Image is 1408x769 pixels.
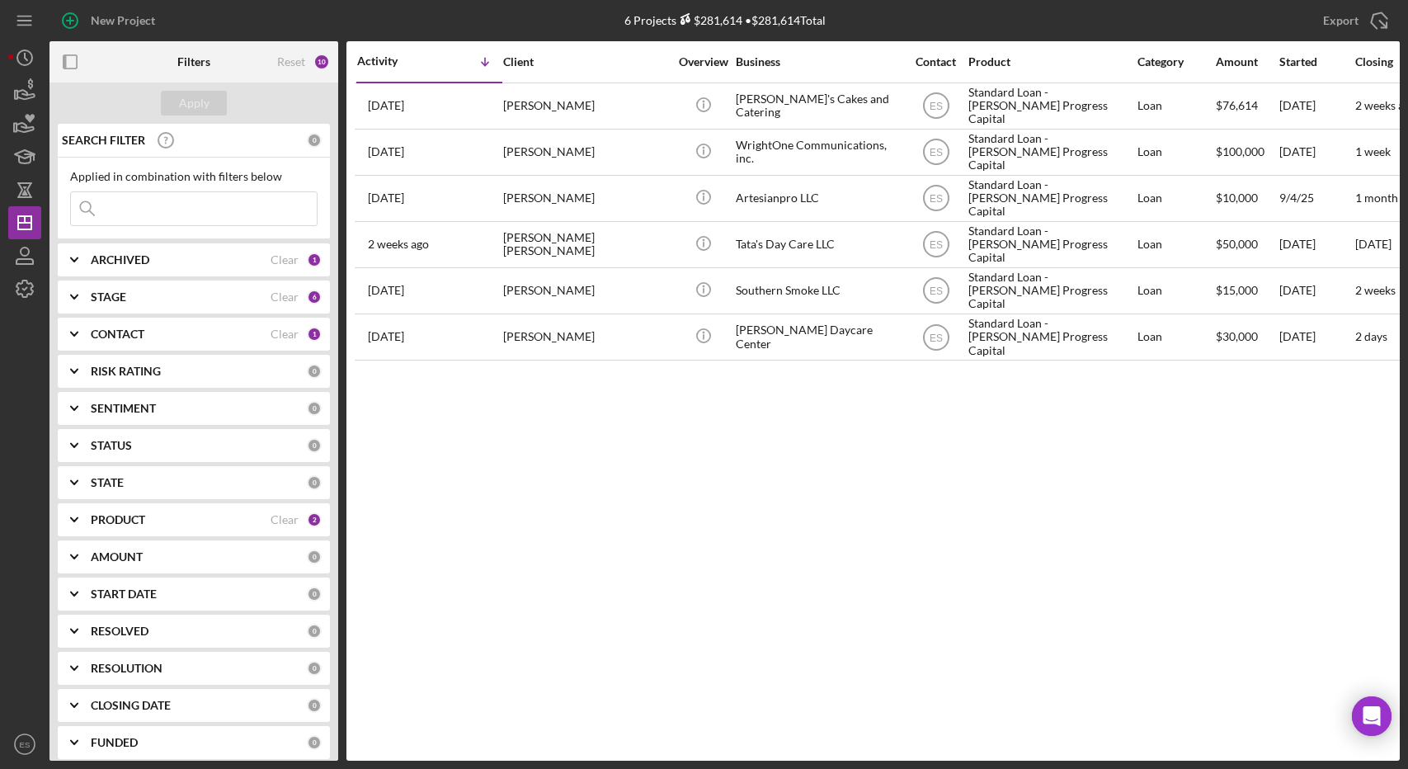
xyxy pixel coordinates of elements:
[503,55,668,68] div: Client
[929,147,942,158] text: ES
[968,55,1133,68] div: Product
[91,328,144,341] b: CONTACT
[1216,98,1258,112] span: $76,614
[1137,315,1214,359] div: Loan
[503,269,668,313] div: [PERSON_NAME]
[179,91,210,116] div: Apply
[1279,55,1354,68] div: Started
[1216,283,1258,297] span: $15,000
[503,223,668,267] div: [PERSON_NAME] [PERSON_NAME]
[929,101,942,112] text: ES
[307,133,322,148] div: 0
[161,91,227,116] button: Apply
[968,84,1133,128] div: Standard Loan - [PERSON_NAME] Progress Capital
[91,587,157,601] b: START DATE
[1279,269,1354,313] div: [DATE]
[91,699,171,712] b: CLOSING DATE
[271,513,299,526] div: Clear
[357,54,430,68] div: Activity
[177,55,210,68] b: Filters
[8,728,41,761] button: ES
[1279,223,1354,267] div: [DATE]
[307,587,322,602] div: 0
[307,364,322,379] div: 0
[91,253,149,267] b: ARCHIVED
[1352,696,1392,736] div: Open Intercom Messenger
[503,130,668,174] div: [PERSON_NAME]
[1279,84,1354,128] div: [DATE]
[62,134,145,147] b: SEARCH FILTER
[736,55,901,68] div: Business
[1279,130,1354,174] div: [DATE]
[271,328,299,341] div: Clear
[736,269,901,313] div: Southern Smoke LLC
[49,4,172,37] button: New Project
[368,284,404,297] time: 2025-08-20 13:53
[70,170,318,183] div: Applied in combination with filters below
[736,130,901,174] div: WrightOne Communications, inc.
[307,438,322,453] div: 0
[1355,144,1391,158] time: 1 week
[1355,191,1398,205] time: 1 month
[1216,55,1278,68] div: Amount
[672,55,734,68] div: Overview
[1279,315,1354,359] div: [DATE]
[91,402,156,415] b: SENTIMENT
[736,223,901,267] div: Tata's Day Care LLC
[1137,55,1214,68] div: Category
[91,439,132,452] b: STATUS
[307,327,322,342] div: 1
[736,177,901,220] div: Artesianpro LLC
[91,4,155,37] div: New Project
[1137,84,1214,128] div: Loan
[368,191,404,205] time: 2025-09-17 15:37
[91,290,126,304] b: STAGE
[91,476,124,489] b: STATE
[1216,144,1264,158] span: $100,000
[1137,223,1214,267] div: Loan
[368,238,429,251] time: 2025-09-03 14:44
[624,13,826,27] div: 6 Projects • $281,614 Total
[503,315,668,359] div: [PERSON_NAME]
[1216,237,1258,251] span: $50,000
[91,550,143,564] b: AMOUNT
[1323,4,1359,37] div: Export
[676,13,742,27] div: $281,614
[1137,269,1214,313] div: Loan
[1216,191,1258,205] span: $10,000
[1355,237,1392,251] time: [DATE]
[929,285,942,297] text: ES
[307,475,322,490] div: 0
[307,512,322,527] div: 2
[929,193,942,205] text: ES
[307,290,322,304] div: 6
[91,365,161,378] b: RISK RATING
[1355,283,1396,297] time: 2 weeks
[271,290,299,304] div: Clear
[1137,130,1214,174] div: Loan
[91,513,145,526] b: PRODUCT
[307,735,322,750] div: 0
[929,332,942,343] text: ES
[968,269,1133,313] div: Standard Loan - [PERSON_NAME] Progress Capital
[736,315,901,359] div: [PERSON_NAME] Daycare Center
[307,401,322,416] div: 0
[20,740,31,749] text: ES
[1216,329,1258,343] span: $30,000
[307,252,322,267] div: 1
[1137,177,1214,220] div: Loan
[271,253,299,267] div: Clear
[368,145,404,158] time: 2025-09-17 20:00
[736,84,901,128] div: [PERSON_NAME]'s Cakes and Catering
[503,177,668,220] div: [PERSON_NAME]
[307,550,322,564] div: 0
[307,624,322,639] div: 0
[277,55,305,68] div: Reset
[968,130,1133,174] div: Standard Loan - [PERSON_NAME] Progress Capital
[91,662,162,675] b: RESOLUTION
[368,330,404,343] time: 2025-08-17 00:45
[905,55,967,68] div: Contact
[307,661,322,676] div: 0
[968,223,1133,267] div: Standard Loan - [PERSON_NAME] Progress Capital
[1307,4,1400,37] button: Export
